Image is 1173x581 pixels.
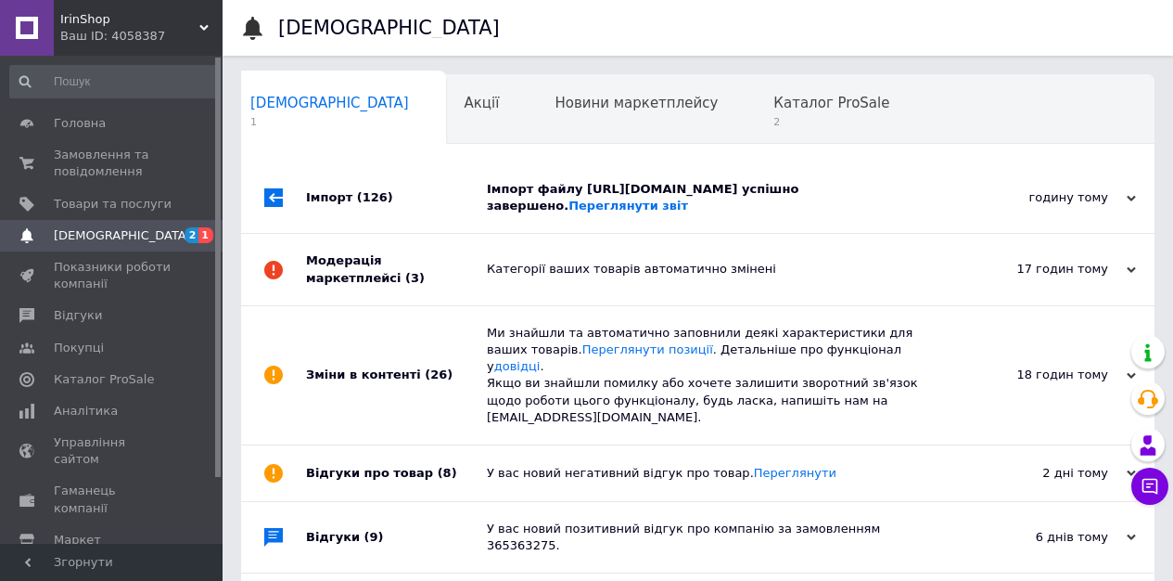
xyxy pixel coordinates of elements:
[487,181,950,214] div: Імпорт файлу [URL][DOMAIN_NAME] успішно завершено.
[54,115,106,132] span: Головна
[773,95,889,111] span: Каталог ProSale
[950,261,1136,278] div: 17 годин тому
[1131,468,1168,505] button: Чат з покупцем
[198,227,213,243] span: 1
[754,466,836,480] a: Переглянути
[568,199,688,213] a: Переглянути звіт
[250,95,409,111] span: [DEMOGRAPHIC_DATA]
[950,465,1136,482] div: 2 дні тому
[357,190,393,204] span: (126)
[54,483,172,516] span: Гаманець компанії
[54,307,102,324] span: Відгуки
[278,17,500,39] h1: [DEMOGRAPHIC_DATA]
[306,445,487,501] div: Відгуки про товар
[60,11,199,28] span: IrinShop
[306,234,487,304] div: Модерація маркетплейсі
[582,342,713,356] a: Переглянути позиції
[487,325,950,426] div: Ми знайшли та автоматично заповнили деякі характеристики для ваших товарів. . Детальніше про функ...
[425,368,453,381] span: (26)
[494,359,541,373] a: довідці
[773,115,889,129] span: 2
[54,227,191,244] span: [DEMOGRAPHIC_DATA]
[54,340,104,356] span: Покупці
[487,521,950,554] div: У вас новий позитивний відгук про компанію за замовленням 365363275.
[950,529,1136,546] div: 6 днів тому
[54,196,172,213] span: Товари та послуги
[185,227,199,243] span: 2
[54,259,172,292] span: Показники роботи компанії
[950,367,1136,383] div: 18 годин тому
[306,306,487,445] div: Зміни в контенті
[306,502,487,573] div: Відгуки
[9,65,219,98] input: Пошук
[306,162,487,233] div: Імпорт
[438,466,457,480] span: (8)
[54,434,172,468] span: Управління сайтом
[487,261,950,278] div: Категорії ваших товарів автоматично змінені
[487,465,950,482] div: У вас новий негативний відгук про товар.
[465,95,500,111] span: Акції
[250,115,409,129] span: 1
[950,189,1136,206] div: годину тому
[54,147,172,180] span: Замовлення та повідомлення
[54,532,101,549] span: Маркет
[405,271,425,285] span: (3)
[54,403,118,420] span: Аналітика
[60,28,223,45] div: Ваш ID: 4058387
[364,530,384,544] span: (9)
[54,371,154,388] span: Каталог ProSale
[555,95,718,111] span: Новини маркетплейсу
